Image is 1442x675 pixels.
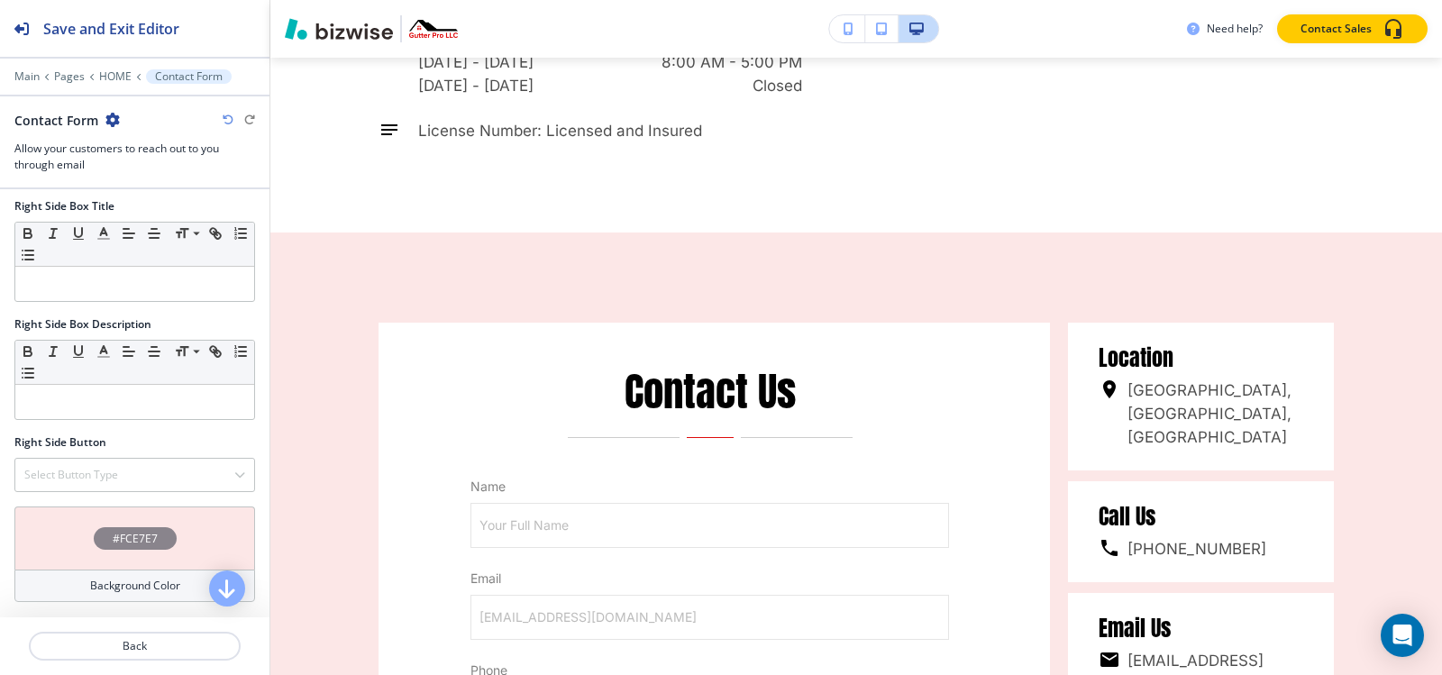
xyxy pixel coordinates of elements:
[14,141,255,173] h3: Allow your customers to reach out to you through email
[662,50,802,74] h6: 8:00 AM - 5:00 PM
[146,69,232,84] button: Contact Form
[14,434,106,451] h2: Right Side Button
[54,70,85,83] button: Pages
[1099,615,1303,642] h5: Email Us
[753,74,802,97] h6: Closed
[14,70,40,83] button: Main
[14,506,255,602] button: #FCE7E7Background Color
[1301,21,1372,37] p: Contact Sales
[14,198,114,214] h2: Right Side Box Title
[418,74,534,97] h6: [DATE] - [DATE]
[31,638,239,654] p: Back
[1099,503,1303,530] h5: Call Us
[14,111,98,130] h2: Contact Form
[418,119,702,142] h6: License Number: Licensed and Insured
[24,467,118,483] h4: Select Button Type
[470,570,949,588] p: Email
[1127,537,1266,561] h6: [PHONE_NUMBER]
[470,368,949,415] h3: Contact Us
[155,70,223,83] p: Contact Form
[1068,323,1334,470] a: Location[GEOGRAPHIC_DATA], [GEOGRAPHIC_DATA], [GEOGRAPHIC_DATA]
[1381,614,1424,657] div: Open Intercom Messenger
[418,50,534,74] h6: [DATE] - [DATE]
[99,70,132,83] button: HOME
[14,316,151,333] h2: Right Side Box Description
[470,478,949,496] p: Name
[29,632,241,661] button: Back
[1127,379,1303,449] h6: [GEOGRAPHIC_DATA], [GEOGRAPHIC_DATA], [GEOGRAPHIC_DATA]
[1277,14,1428,43] button: Contact Sales
[1099,344,1303,371] h5: Location
[1068,481,1334,582] a: Call Us[PHONE_NUMBER]
[285,18,393,40] img: Bizwise Logo
[1207,21,1263,37] h3: Need help?
[409,20,458,37] img: Your Logo
[43,18,179,40] h2: Save and Exit Editor
[90,578,180,594] h4: Background Color
[113,531,158,547] h4: #FCE7E7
